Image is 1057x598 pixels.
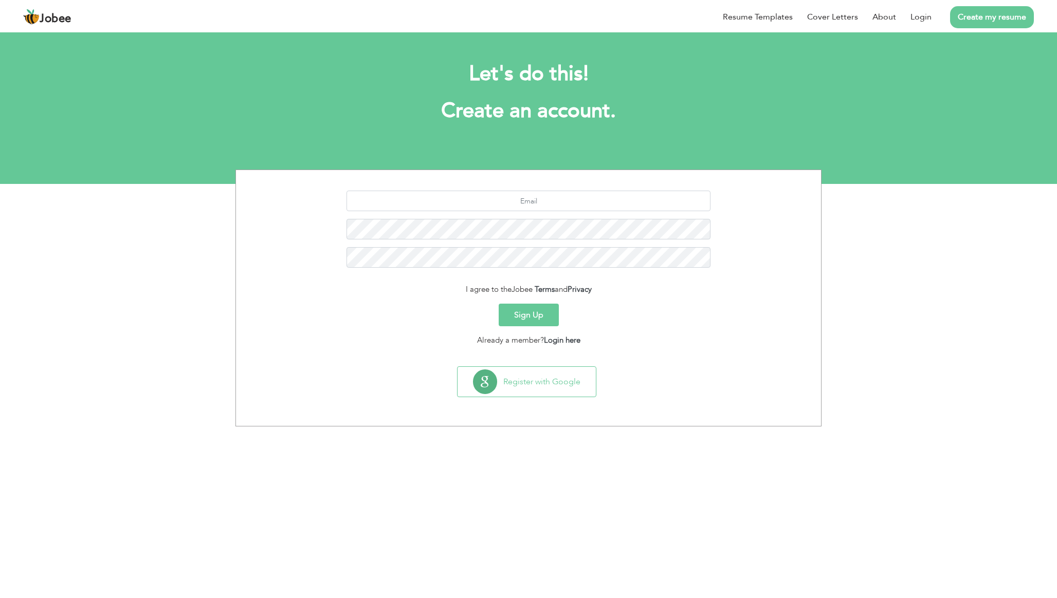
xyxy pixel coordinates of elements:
a: Privacy [568,284,592,294]
h1: Create an account. [251,98,806,124]
a: Login [910,11,932,23]
h2: Let's do this! [251,61,806,87]
button: Register with Google [458,367,596,397]
input: Email [347,191,711,211]
button: Sign Up [499,304,559,326]
span: Jobee [512,284,533,294]
span: Jobee [40,13,71,25]
a: Create my resume [950,6,1034,28]
a: Cover Letters [807,11,858,23]
a: Jobee [23,9,71,25]
a: Terms [535,284,555,294]
a: Login here [544,335,580,345]
a: About [872,11,896,23]
img: jobee.io [23,9,40,25]
a: Resume Templates [723,11,793,23]
div: Already a member? [244,334,813,346]
div: I agree to the and [244,284,813,295]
